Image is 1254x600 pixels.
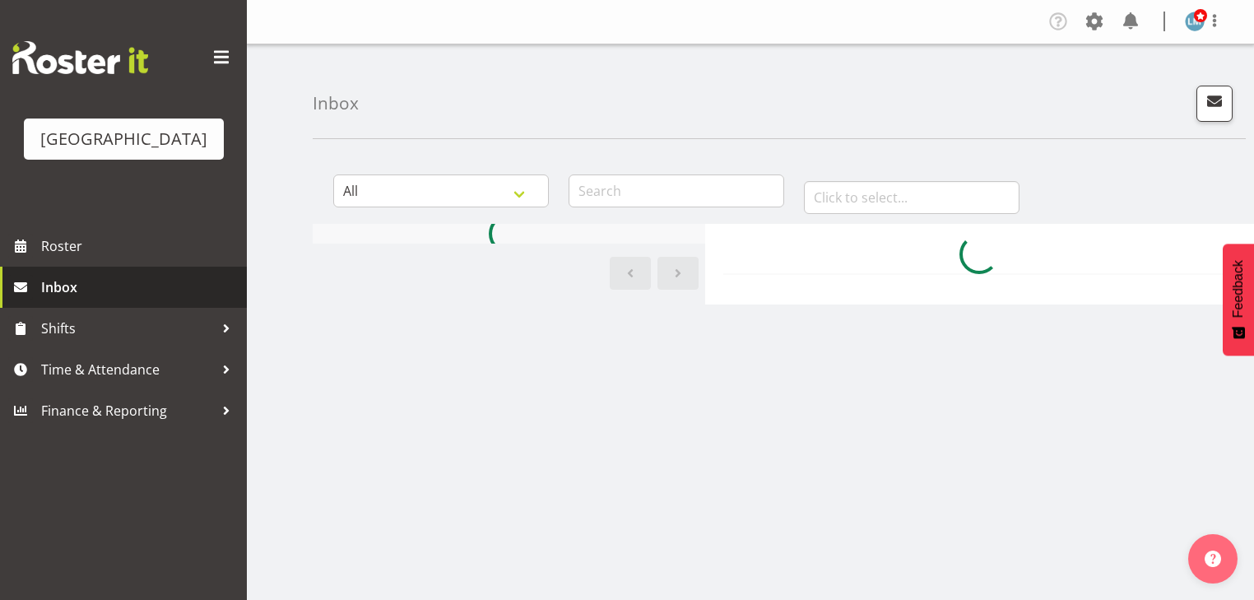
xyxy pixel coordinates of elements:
[1231,260,1246,318] span: Feedback
[41,275,239,300] span: Inbox
[41,316,214,341] span: Shifts
[569,174,784,207] input: Search
[40,127,207,151] div: [GEOGRAPHIC_DATA]
[41,357,214,382] span: Time & Attendance
[1205,551,1221,567] img: help-xxl-2.png
[41,234,239,258] span: Roster
[1185,12,1205,31] img: lesley-mckenzie127.jpg
[804,181,1019,214] input: Click to select...
[657,257,699,290] a: Next page
[610,257,651,290] a: Previous page
[12,41,148,74] img: Rosterit website logo
[313,94,359,113] h4: Inbox
[1223,244,1254,356] button: Feedback - Show survey
[41,398,214,423] span: Finance & Reporting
